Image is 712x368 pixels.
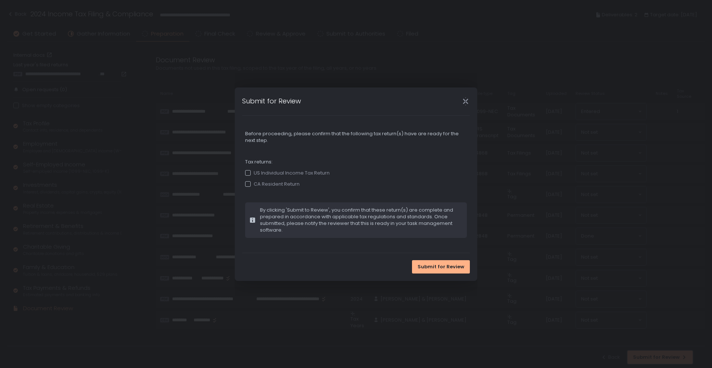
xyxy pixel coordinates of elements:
[242,96,301,106] h1: Submit for Review
[245,159,467,165] span: Tax returns:
[245,130,467,144] span: Before proceeding, please confirm that the following tax return(s) have are ready for the next step.
[418,263,464,270] span: Submit for Review
[260,207,462,233] span: By clicking 'Submit to Review', you confirm that these return(s) are complete and prepared in acc...
[454,97,477,106] div: Close
[412,260,470,273] button: Submit for Review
